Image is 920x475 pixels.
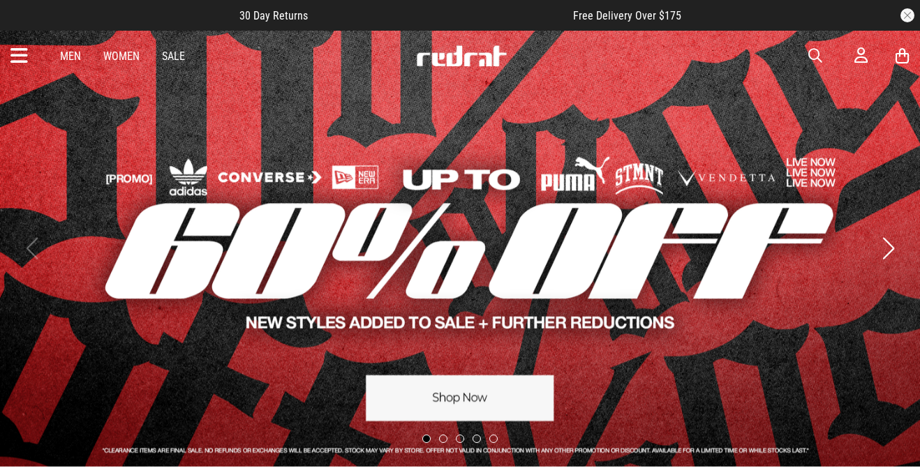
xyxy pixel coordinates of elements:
[879,233,898,264] button: Next slide
[162,50,185,63] a: Sale
[239,9,308,22] span: 30 Day Returns
[103,50,140,63] a: Women
[336,8,545,22] iframe: Customer reviews powered by Trustpilot
[22,233,41,264] button: Previous slide
[60,50,81,63] a: Men
[573,9,681,22] span: Free Delivery Over $175
[415,45,507,66] img: Redrat logo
